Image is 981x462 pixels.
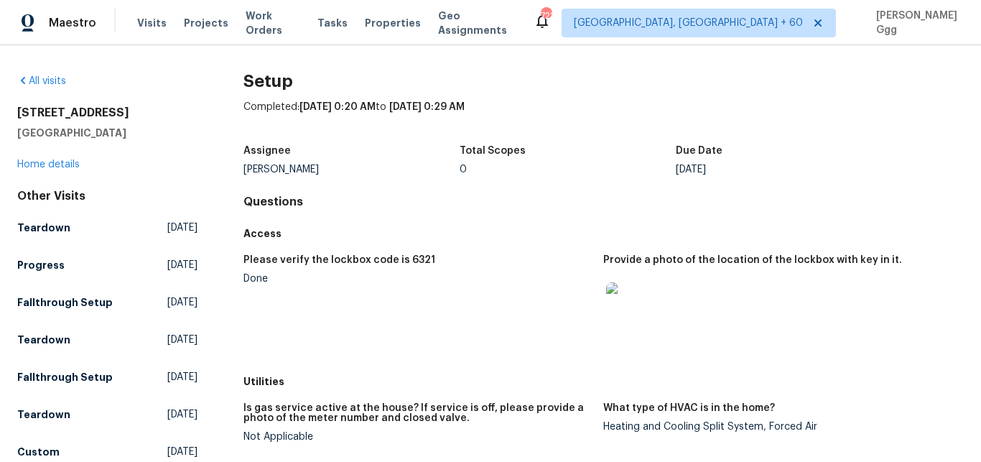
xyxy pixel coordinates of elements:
h4: Questions [243,195,964,209]
div: Other Visits [17,189,197,203]
h5: What type of HVAC is in the home? [603,403,775,413]
h5: Please verify the lockbox code is 6321 [243,255,435,265]
h5: Teardown [17,407,70,422]
h5: Fallthrough Setup [17,295,113,310]
span: [DATE] [167,295,197,310]
span: Tasks [317,18,348,28]
span: Work Orders [246,9,300,37]
h2: Setup [243,74,964,88]
div: Not Applicable [243,432,592,442]
span: [DATE] [167,258,197,272]
span: Maestro [49,16,96,30]
span: Properties [365,16,421,30]
span: [DATE] [167,333,197,347]
h5: Assignee [243,146,291,156]
span: Visits [137,16,167,30]
span: [GEOGRAPHIC_DATA], [GEOGRAPHIC_DATA] + 60 [574,16,803,30]
h5: Utilities [243,374,964,389]
a: Teardown[DATE] [17,215,197,241]
a: Home details [17,160,80,170]
span: [DATE] 0:29 AM [389,102,465,112]
div: 722 [541,9,551,23]
span: Geo Assignments [438,9,516,37]
div: [PERSON_NAME] [243,165,460,175]
h5: Provide a photo of the location of the lockbox with key in it. [603,255,902,265]
h5: Fallthrough Setup [17,370,113,384]
a: Fallthrough Setup[DATE] [17,290,197,315]
h2: [STREET_ADDRESS] [17,106,197,120]
a: All visits [17,76,66,86]
h5: Progress [17,258,65,272]
a: Fallthrough Setup[DATE] [17,364,197,390]
div: [DATE] [676,165,892,175]
div: Completed: to [243,100,964,137]
h5: Custom [17,445,60,459]
span: [DATE] [167,445,197,459]
h5: Access [243,226,964,241]
h5: Is gas service active at the house? If service is off, please provide a photo of the meter number... [243,403,592,423]
a: Teardown[DATE] [17,327,197,353]
a: Progress[DATE] [17,252,197,278]
span: Projects [184,16,228,30]
a: Teardown[DATE] [17,402,197,428]
h5: Due Date [676,146,722,156]
div: Heating and Cooling Split System, Forced Air [603,422,952,432]
span: [PERSON_NAME] Ggg [870,9,959,37]
h5: [GEOGRAPHIC_DATA] [17,126,197,140]
div: 0 [460,165,676,175]
span: [DATE] [167,221,197,235]
h5: Teardown [17,221,70,235]
div: Done [243,274,592,284]
span: [DATE] [167,370,197,384]
h5: Teardown [17,333,70,347]
span: [DATE] [167,407,197,422]
span: [DATE] 0:20 AM [299,102,376,112]
h5: Total Scopes [460,146,526,156]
